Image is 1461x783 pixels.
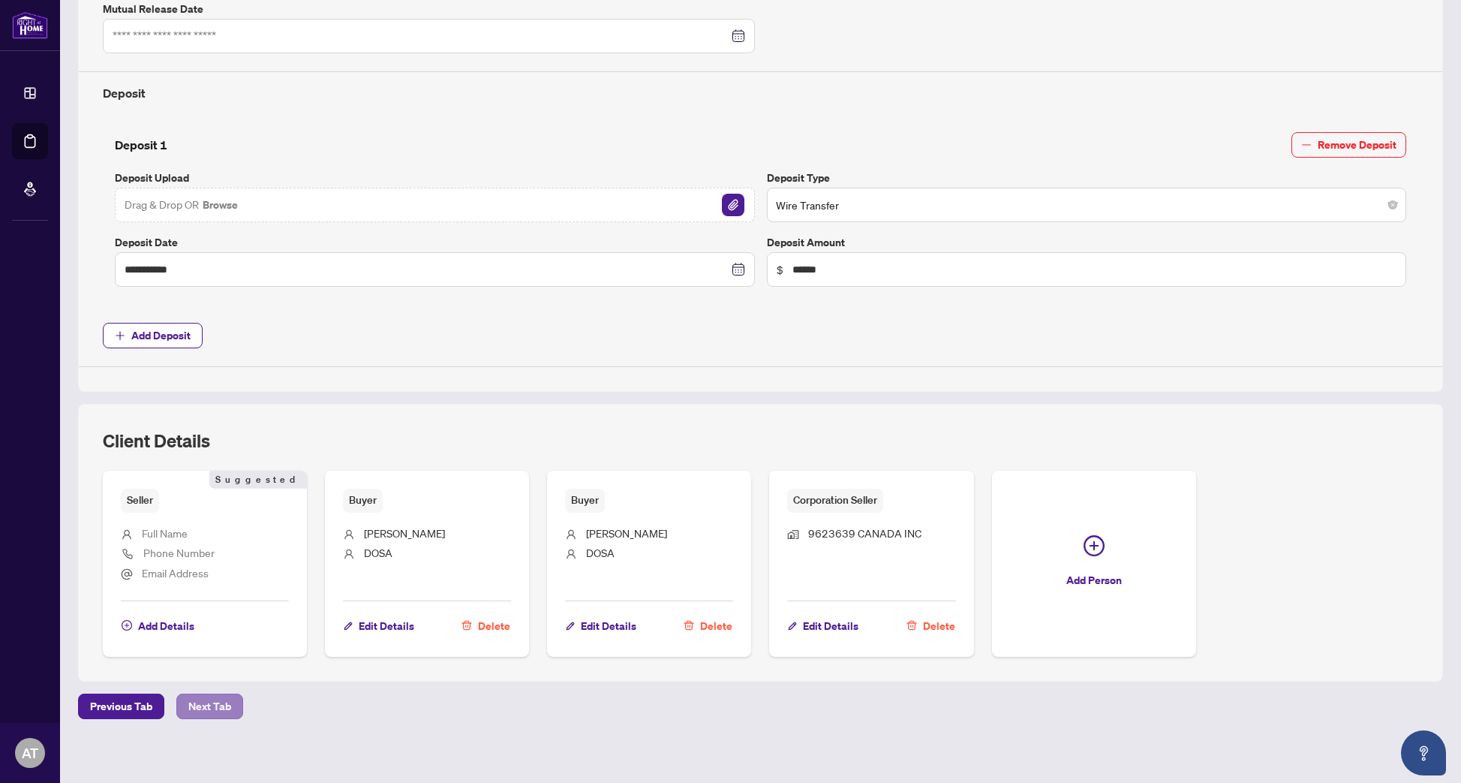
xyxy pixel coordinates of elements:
[586,526,667,540] span: [PERSON_NAME]
[1301,140,1312,150] span: minus
[12,11,48,39] img: logo
[103,323,203,348] button: Add Deposit
[359,614,414,638] span: Edit Details
[78,694,164,719] button: Previous Tab
[776,191,1398,219] span: Wire Transfer
[142,526,188,540] span: Full Name
[565,613,637,639] button: Edit Details
[803,614,858,638] span: Edit Details
[992,471,1196,656] button: Add Person
[364,546,392,559] span: DOSA
[808,526,921,540] span: 9623639 CANADA INC
[478,614,510,638] span: Delete
[121,489,159,512] span: Seller
[22,742,38,763] span: AT
[138,614,194,638] span: Add Details
[767,170,1407,186] label: Deposit Type
[115,188,755,222] span: Drag & Drop OR BrowseFile Attachement
[115,136,167,154] h4: Deposit 1
[586,546,615,559] span: DOSA
[131,324,191,348] span: Add Deposit
[364,526,445,540] span: [PERSON_NAME]
[115,170,755,186] label: Deposit Upload
[343,613,415,639] button: Edit Details
[125,195,239,215] span: Drag & Drop OR
[1066,568,1122,592] span: Add Person
[581,614,636,638] span: Edit Details
[787,489,883,512] span: Corporation Seller
[565,489,605,512] span: Buyer
[461,613,511,639] button: Delete
[343,489,383,512] span: Buyer
[103,1,755,17] label: Mutual Release Date
[121,613,195,639] button: Add Details
[103,429,210,453] h2: Client Details
[1084,535,1105,556] span: plus-circle
[176,694,243,719] button: Next Tab
[700,614,732,638] span: Delete
[122,620,132,631] span: plus-circle
[683,613,733,639] button: Delete
[209,471,307,489] span: Suggested
[201,195,239,215] button: Browse
[115,330,125,341] span: plus
[90,694,152,718] span: Previous Tab
[103,84,1418,102] h4: Deposit
[777,261,783,278] span: $
[721,193,745,217] button: File Attachement
[143,546,215,559] span: Phone Number
[767,234,1407,251] label: Deposit Amount
[1388,200,1397,209] span: close-circle
[923,614,955,638] span: Delete
[142,566,209,580] span: Email Address
[787,613,859,639] button: Edit Details
[1318,133,1396,157] span: Remove Deposit
[906,613,956,639] button: Delete
[115,234,755,251] label: Deposit Date
[1291,132,1406,158] button: Remove Deposit
[722,194,744,216] img: File Attachement
[1401,730,1446,775] button: Open asap
[188,694,231,718] span: Next Tab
